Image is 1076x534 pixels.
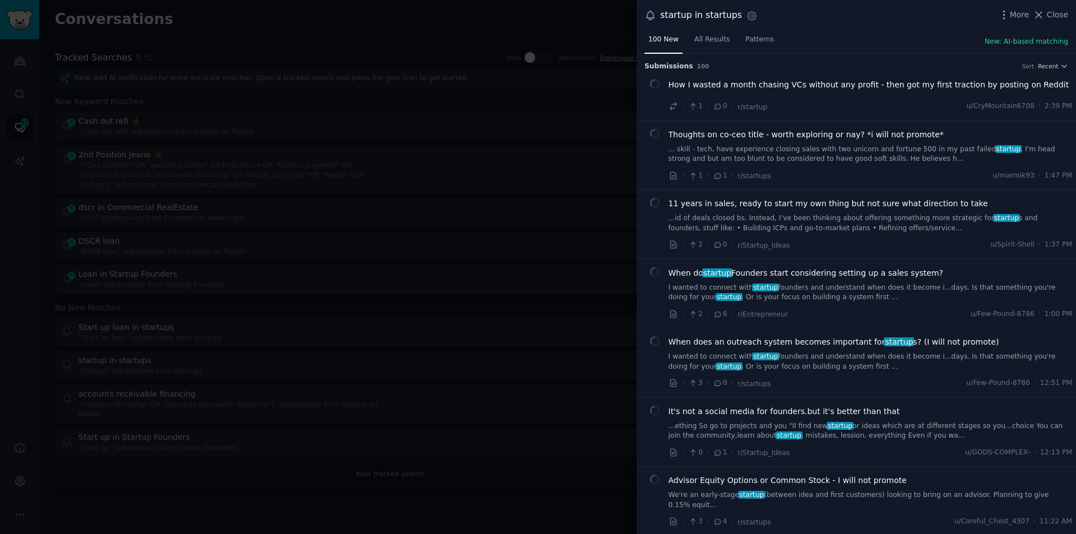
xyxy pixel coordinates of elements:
[1038,171,1041,181] span: ·
[752,284,779,291] span: startup
[1040,517,1072,527] span: 11:22 AM
[669,79,1069,91] a: How I wasted a month chasing VCs without any profit - then got my first traction by posting on Re...
[690,31,734,54] a: All Results
[716,293,743,301] span: startup
[713,378,727,388] span: 0
[669,475,907,486] a: Advisor Equity Options or Common Stock - I will not promote
[1010,9,1029,21] span: More
[731,239,734,251] span: ·
[1038,309,1041,319] span: ·
[731,101,734,113] span: ·
[745,35,773,45] span: Patterns
[707,447,709,458] span: ·
[688,101,702,112] span: 1
[669,129,944,141] a: Thoughts on co-ceo title - worth exploring or nay? *i will not promote*
[884,337,914,346] span: startup
[669,336,999,348] span: When does an outreach system becomes important for s? (I will not promote)
[707,516,709,528] span: ·
[660,8,742,22] div: startup in startups
[648,35,679,45] span: 100 New
[713,101,727,112] span: 0
[995,145,1022,153] span: startup
[738,380,771,388] span: r/startups
[644,62,693,72] span: Submission s
[1045,101,1072,112] span: 2:39 PM
[1047,9,1068,21] span: Close
[1045,171,1072,181] span: 1:47 PM
[1045,240,1072,250] span: 1:37 PM
[985,37,1068,47] button: New: AI-based matching
[713,309,727,319] span: 6
[694,35,730,45] span: All Results
[1022,62,1035,70] div: Sort
[713,171,727,181] span: 1
[738,491,765,499] span: startup
[688,309,702,319] span: 2
[1033,9,1068,21] button: Close
[682,308,684,320] span: ·
[713,448,727,458] span: 1
[669,267,943,279] span: When do Founders start considering setting up a sales system?
[682,378,684,389] span: ·
[738,103,767,111] span: r/startup
[669,352,1073,372] a: I wanted to connect withstartupfounders and understand when does it become i...days. Is that some...
[669,490,1073,510] a: We're an early-stagestartup(between idea and first customers) looking to bring on an advisor. Pla...
[731,170,734,182] span: ·
[1033,517,1036,527] span: ·
[669,283,1073,303] a: I wanted to connect withstartupfounders and understand when does it become i...days. Is that some...
[702,268,732,277] span: startup
[731,378,734,389] span: ·
[990,240,1034,250] span: u/Spirit-Shell
[738,172,771,180] span: r/startups
[827,422,854,430] span: startup
[669,421,1073,441] a: ...ething So go to projects and you "II find newstartupor ideas which are at different stages so ...
[669,267,943,279] a: When dostartupFounders start considering setting up a sales system?
[707,101,709,113] span: ·
[954,517,1029,527] span: u/Careful_Chest_4307
[1038,62,1068,70] button: Recent
[669,406,900,417] a: It's not a social media for founders.but it's better than that
[669,213,1073,233] a: ...id of deals closed bs. Instead, I’ve been thinking about offering something more strategic for...
[707,170,709,182] span: ·
[738,242,790,249] span: r/Startup_Ideas
[713,240,727,250] span: 0
[966,378,1030,388] span: u/Few-Pound-8786
[776,431,803,439] span: startup
[688,448,702,458] span: 0
[1038,240,1041,250] span: ·
[682,239,684,251] span: ·
[713,517,727,527] span: 4
[1038,101,1041,112] span: ·
[1045,309,1072,319] span: 1:00 PM
[688,171,702,181] span: 1
[707,378,709,389] span: ·
[738,310,788,318] span: r/Entrepreneur
[967,101,1035,112] span: u/CryMountain6708
[669,145,1073,164] a: ... skill - tech, have experience closing sales with two unicorn and fortune 500 in my past faile...
[1038,62,1058,70] span: Recent
[1034,378,1036,388] span: ·
[682,516,684,528] span: ·
[752,352,779,360] span: startup
[1040,378,1072,388] span: 12:51 PM
[682,170,684,182] span: ·
[993,214,1020,222] span: startup
[688,240,702,250] span: 2
[688,378,702,388] span: 3
[738,518,771,526] span: r/startups
[731,308,734,320] span: ·
[731,447,734,458] span: ·
[731,516,734,528] span: ·
[669,198,988,210] a: 11 years in sales, ready to start my own thing but not sure what direction to take
[688,517,702,527] span: 3
[738,449,790,457] span: r/Startup_Ideas
[993,171,1035,181] span: u/marmik93
[707,239,709,251] span: ·
[697,63,709,69] span: 100
[741,31,777,54] a: Patterns
[1040,448,1072,458] span: 12:13 PM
